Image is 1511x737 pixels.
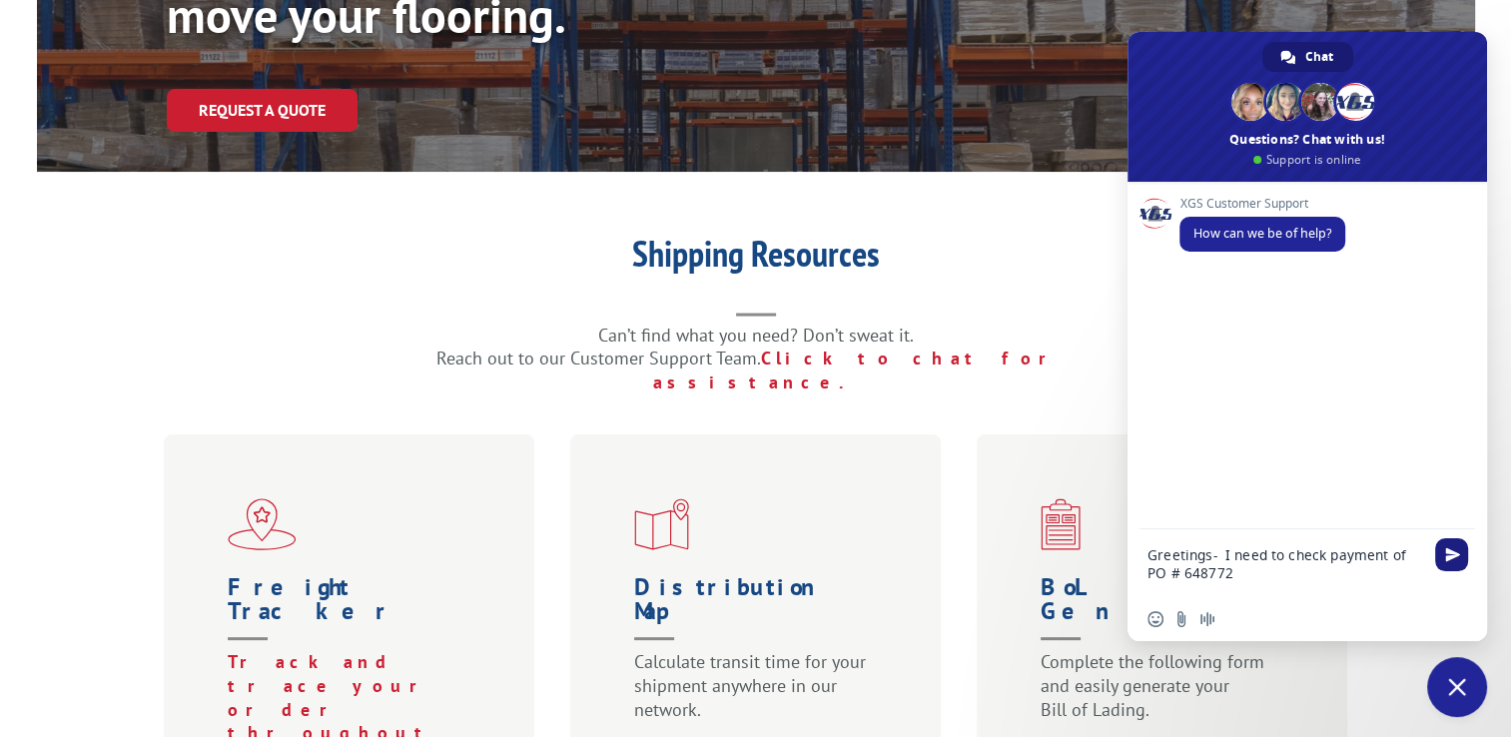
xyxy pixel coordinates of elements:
[653,347,1075,393] a: Click to chat for assistance.
[228,498,297,550] img: xgs-icon-flagship-distribution-model-red
[1041,575,1292,650] h1: BoL Generator
[1199,611,1215,627] span: Audio message
[1173,611,1189,627] span: Send a file
[357,324,1155,394] p: Can’t find what you need? Don’t sweat it. Reach out to our Customer Support Team.
[1427,657,1487,717] a: Close chat
[167,89,358,132] a: Request a Quote
[1041,498,1081,550] img: xgs-icon-bo-l-generator-red
[634,498,689,550] img: xgs-icon-distribution-map-red
[1147,611,1163,627] span: Insert an emoji
[1305,42,1333,72] span: Chat
[1262,42,1353,72] a: Chat
[228,575,479,650] h1: Freight Tracker
[1193,225,1331,242] span: How can we be of help?
[357,236,1155,282] h1: Shipping Resources
[1435,538,1468,571] span: Send
[1179,197,1345,211] span: XGS Customer Support
[634,575,886,650] h1: Distribution Map
[1147,529,1427,597] textarea: Compose your message...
